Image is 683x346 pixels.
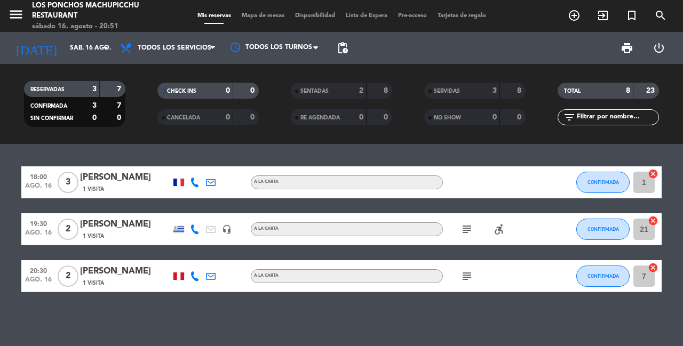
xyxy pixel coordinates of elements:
[359,87,363,94] strong: 2
[92,85,97,93] strong: 3
[222,224,232,234] i: headset_mic
[563,111,576,124] i: filter_list
[653,42,665,54] i: power_settings_new
[460,270,473,283] i: subject
[587,273,619,279] span: CONFIRMADA
[30,87,65,92] span: RESERVADAS
[587,179,619,185] span: CONFIRMADA
[25,182,52,195] span: ago. 16
[99,42,112,54] i: arrow_drop_down
[117,114,123,122] strong: 0
[648,168,658,179] i: cancel
[25,276,52,288] span: ago. 16
[30,103,67,109] span: CONFIRMADA
[117,102,123,109] strong: 7
[226,114,230,121] strong: 0
[568,9,581,22] i: add_circle_outline
[254,227,279,231] span: A la carta
[290,13,340,19] span: Disponibilidad
[8,6,24,22] i: menu
[250,114,257,121] strong: 0
[576,111,658,123] input: Filtrar por nombre...
[587,226,619,232] span: CONFIRMADA
[460,223,473,236] i: subject
[384,114,390,121] strong: 0
[83,279,104,287] span: 1 Visita
[336,42,349,54] span: pending_actions
[25,264,52,276] span: 20:30
[597,9,609,22] i: exit_to_app
[80,264,171,278] div: [PERSON_NAME]
[226,87,230,94] strong: 0
[300,115,340,120] span: RE AGENDADA
[80,171,171,184] div: [PERSON_NAME]
[25,217,52,229] span: 19:30
[32,21,163,32] div: sábado 16. agosto - 20:51
[32,1,163,21] div: Los Ponchos Machupicchu Restaurant
[576,219,630,240] button: CONFIRMADA
[250,87,257,94] strong: 0
[25,229,52,242] span: ago. 16
[517,114,523,121] strong: 0
[564,88,581,94] span: TOTAL
[646,87,657,94] strong: 23
[254,180,279,184] span: A la carta
[80,218,171,231] div: [PERSON_NAME]
[576,265,630,287] button: CONFIRMADA
[92,114,97,122] strong: 0
[434,115,461,120] span: NO SHOW
[626,87,630,94] strong: 8
[167,115,200,120] span: CANCELADA
[576,172,630,193] button: CONFIRMADA
[393,13,432,19] span: Pre-acceso
[192,13,236,19] span: Mis reservas
[648,215,658,226] i: cancel
[621,42,633,54] span: print
[25,170,52,182] span: 18:00
[517,87,523,94] strong: 8
[30,116,73,121] span: SIN CONFIRMAR
[359,114,363,121] strong: 0
[58,219,78,240] span: 2
[167,88,196,94] span: CHECK INS
[493,87,497,94] strong: 3
[83,185,104,194] span: 1 Visita
[58,265,78,287] span: 2
[654,9,667,22] i: search
[493,114,497,121] strong: 0
[625,9,638,22] i: turned_in_not
[83,232,104,240] span: 1 Visita
[92,102,97,109] strong: 3
[117,85,123,93] strong: 7
[340,13,393,19] span: Lista de Espera
[643,32,675,64] div: LOG OUT
[648,262,658,273] i: cancel
[236,13,290,19] span: Mapa de mesas
[254,273,279,278] span: A la carta
[8,6,24,26] button: menu
[493,223,505,236] i: accessible_forward
[8,36,65,60] i: [DATE]
[434,88,460,94] span: SERVIDAS
[58,172,78,193] span: 3
[432,13,491,19] span: Tarjetas de regalo
[300,88,329,94] span: SENTADAS
[384,87,390,94] strong: 8
[138,44,211,52] span: Todos los servicios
